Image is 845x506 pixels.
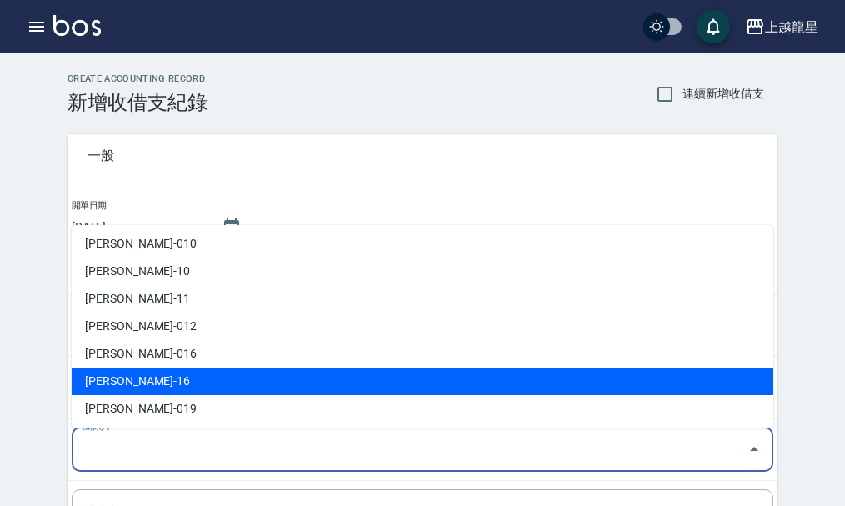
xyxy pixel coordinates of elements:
[72,230,773,258] li: [PERSON_NAME]-010
[67,73,207,84] h2: CREATE ACCOUNTING RECORD
[697,10,730,43] button: save
[741,436,767,463] button: Close
[72,368,773,395] li: [PERSON_NAME]-16
[72,199,107,212] label: 開單日期
[72,340,773,368] li: [PERSON_NAME]-016
[682,85,764,103] span: 連續新增收借支
[72,258,773,285] li: [PERSON_NAME]-10
[87,148,757,164] span: 一般
[53,15,101,36] img: Logo
[72,423,773,450] li: 琳嬑-20
[72,395,773,423] li: [PERSON_NAME]-019
[72,313,773,340] li: [PERSON_NAME]-012
[67,91,207,114] h3: 新增收借支紀錄
[83,420,109,433] label: 關係人
[212,208,252,248] button: Choose date, selected date is 2025-09-11
[72,285,773,313] li: [PERSON_NAME]-11
[738,10,825,44] button: 上越龍星
[765,17,818,38] div: 上越龍星
[72,213,205,241] input: YYYY/MM/DD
